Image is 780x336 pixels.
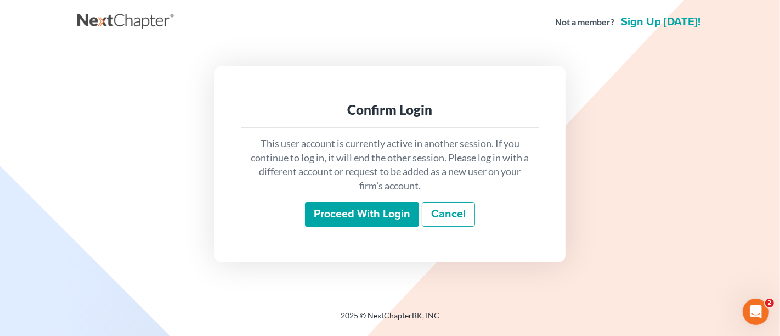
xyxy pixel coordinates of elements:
[555,16,614,29] strong: Not a member?
[77,310,703,330] div: 2025 © NextChapterBK, INC
[765,299,774,307] span: 2
[250,137,530,193] p: This user account is currently active in another session. If you continue to log in, it will end ...
[743,299,769,325] iframe: Intercom live chat
[250,101,530,119] div: Confirm Login
[305,202,419,227] input: Proceed with login
[422,202,475,227] a: Cancel
[619,16,703,27] a: Sign up [DATE]!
